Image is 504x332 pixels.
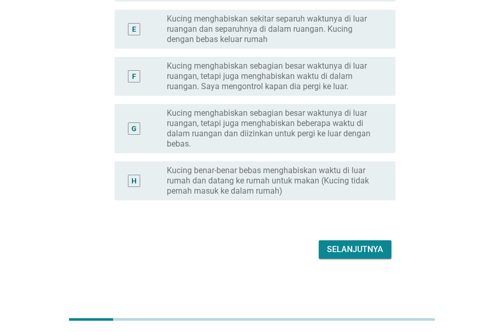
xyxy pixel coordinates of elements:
button: Selanjutnya [319,240,391,259]
div: F [132,71,136,81]
div: E [132,24,136,34]
label: Kucing menghabiskan sebagian besar waktunya di luar ruangan, tetapi juga menghabiskan beberapa wa... [167,108,379,149]
div: H [132,175,137,186]
label: Kucing benar-benar bebas menghabiskan waktu di luar rumah dan datang ke rumah untuk makan (Kucing... [167,165,379,196]
div: G [132,123,137,134]
label: Kucing menghabiskan sekitar separuh waktunya di luar ruangan dan separuhnya di dalam ruangan. Kuc... [167,14,379,45]
label: Kucing menghabiskan sebagian besar waktunya di luar ruangan, tetapi juga menghabiskan waktu di da... [167,61,379,92]
div: Selanjutnya [327,243,383,256]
